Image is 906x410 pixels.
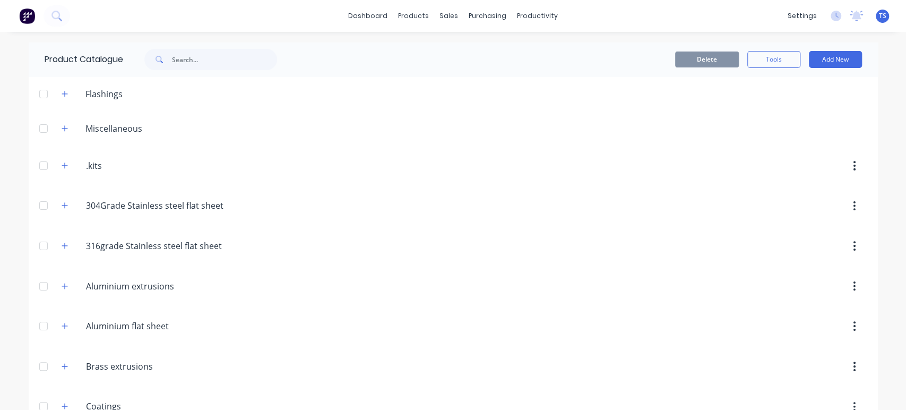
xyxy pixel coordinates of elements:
[86,280,212,293] input: Enter category name
[393,8,434,24] div: products
[747,51,800,68] button: Tools
[172,49,277,70] input: Search...
[463,8,512,24] div: purchasing
[86,159,212,172] input: Enter category name
[86,240,223,252] input: Enter category name
[809,51,862,68] button: Add New
[77,88,131,100] div: Flashings
[343,8,393,24] a: dashboard
[782,8,822,24] div: settings
[86,199,225,212] input: Enter category name
[434,8,463,24] div: sales
[512,8,563,24] div: productivity
[86,360,212,373] input: Enter category name
[879,11,886,21] span: TS
[77,122,151,135] div: Miscellaneous
[19,8,35,24] img: Factory
[675,52,739,67] button: Delete
[29,42,123,76] div: Product Catalogue
[86,320,212,332] input: Enter category name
